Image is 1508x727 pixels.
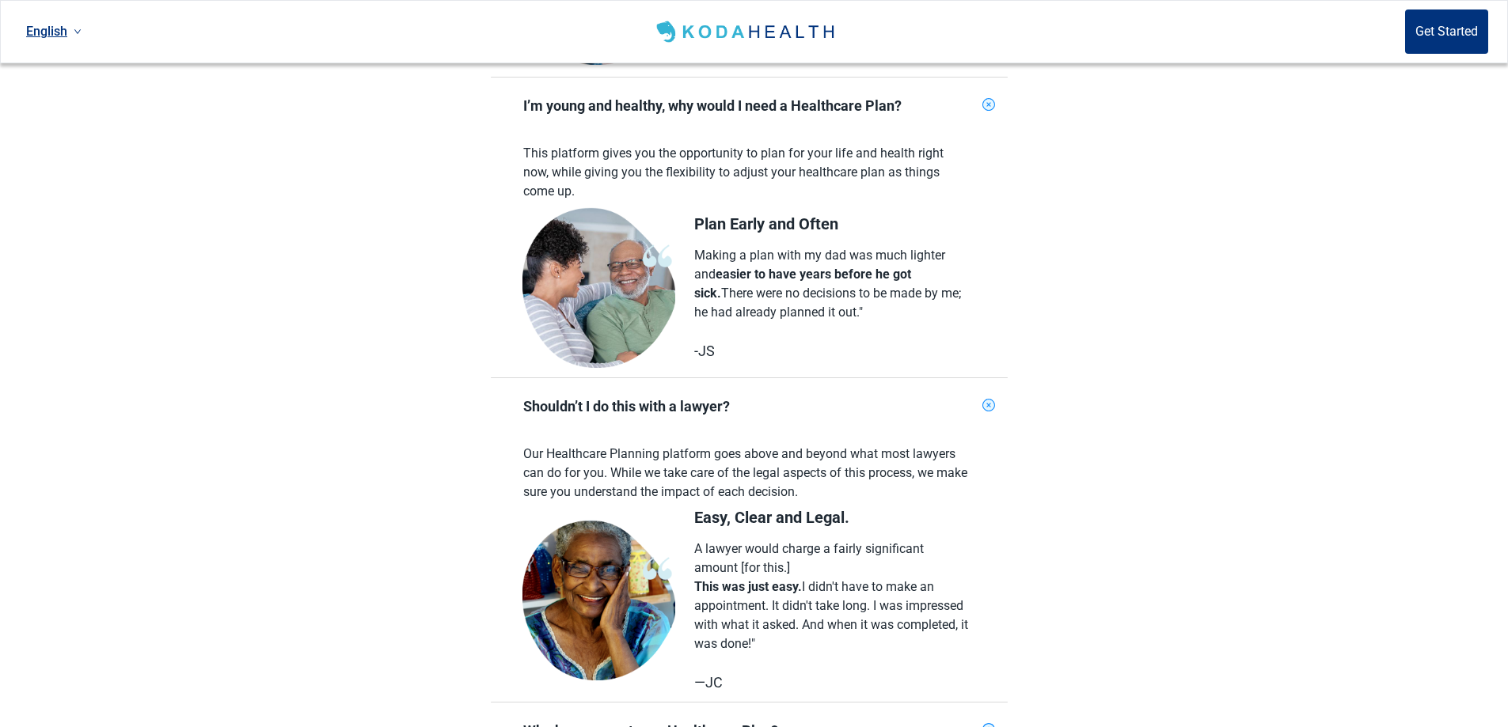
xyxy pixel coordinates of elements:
[523,144,971,207] div: This platform gives you the opportunity to plan for your life and health right now, while giving ...
[653,19,841,44] img: Koda Health
[982,98,995,111] span: plus-circle
[694,214,971,233] div: Plan Early and Often
[522,207,675,368] img: test
[491,78,1008,134] div: I’m young and healthy, why would I need a Healthcare Plan?
[694,286,961,320] span: There were no decisions to be made by me; he had already planned it out."
[74,28,82,36] span: down
[522,520,675,680] img: test
[694,342,971,361] div: -JS
[20,18,88,44] a: Current language: English
[694,540,971,577] div: A lawyer would charge a fairly significant amount [for this.]
[694,248,945,282] span: Making a plan with my dad was much lighter and
[694,579,802,594] span: This was just easy.
[694,579,968,651] span: I didn't have to make an appointment. It didn't take long. I was impressed with what it asked. An...
[523,97,976,115] div: I’m young and healthy, why would I need a Healthcare Plan?
[523,397,976,416] div: Shouldn’t I do this with a lawyer?
[694,267,911,301] span: easier to have years before he got sick.
[694,508,971,527] div: Easy, Clear and Legal.
[523,445,971,508] div: Our Healthcare Planning platform goes above and beyond what most lawyers can do for you. While we...
[982,399,995,411] span: plus-circle
[491,378,1008,435] div: Shouldn’t I do this with a lawyer?
[694,673,971,692] div: —JC
[1405,9,1488,54] button: Get Started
